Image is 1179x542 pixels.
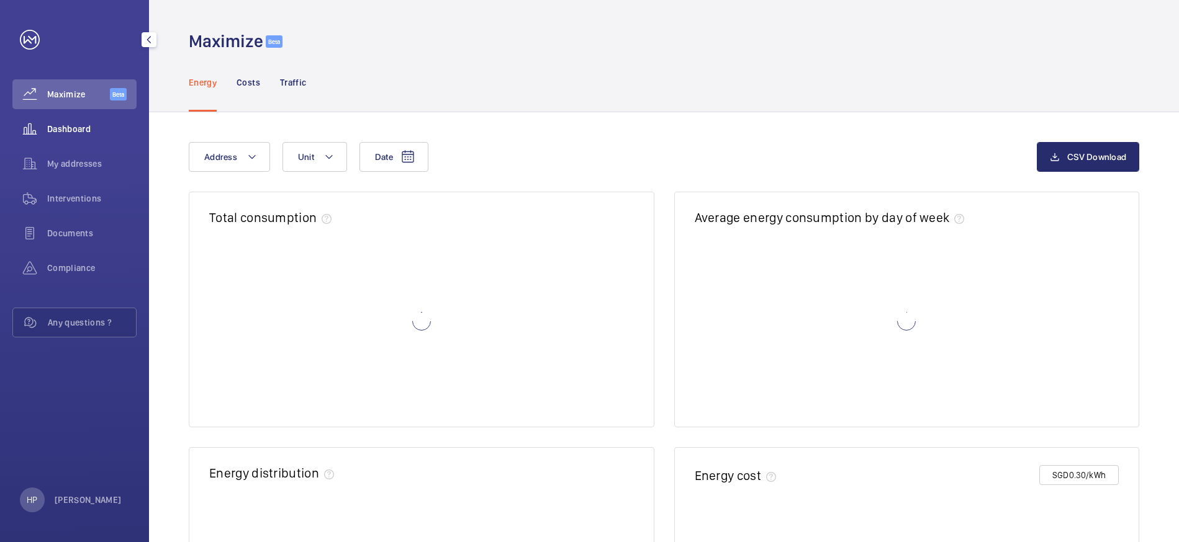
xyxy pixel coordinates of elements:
span: Documents [47,227,137,239]
button: Address [189,142,270,172]
span: Date [375,152,393,162]
h2: Average energy consumption by day of week [695,210,950,225]
p: Costs [237,76,260,89]
span: Beta [110,88,127,100]
h2: Energy cost [695,468,761,483]
span: Interventions [47,192,137,205]
p: Energy [189,76,217,89]
button: CSV Download [1037,142,1139,172]
span: CSV Download [1067,152,1126,162]
h2: Energy distribution [209,465,319,481]
p: [PERSON_NAME] [55,494,122,506]
span: Any questions ? [48,316,136,329]
h2: Total consumption [209,210,317,225]
p: HP [27,494,37,506]
span: Dashboard [47,123,137,135]
button: Unit [282,142,347,172]
span: My addresses [47,158,137,170]
button: Date [359,142,428,172]
p: Traffic [280,76,306,89]
span: Beta [266,35,282,48]
span: Unit [298,152,314,162]
h1: Maximize [189,30,263,53]
span: Compliance [47,262,137,274]
button: SGD0.30/kWh [1039,465,1119,485]
span: Maximize [47,88,110,100]
span: Address [204,152,237,162]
